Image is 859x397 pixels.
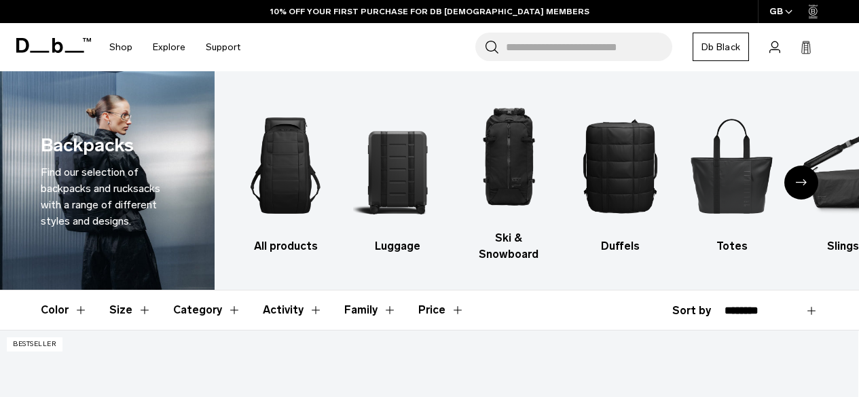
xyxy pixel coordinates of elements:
[41,132,134,159] h1: Backpacks
[688,100,775,231] img: Db
[784,166,818,200] div: Next slide
[109,290,151,330] button: Toggle Filter
[41,290,88,330] button: Toggle Filter
[577,100,664,254] a: Db Duffels
[577,100,664,254] li: 4 / 10
[465,92,553,223] img: Db
[242,238,329,254] h3: All products
[693,33,749,61] a: Db Black
[577,100,664,231] img: Db
[688,100,775,254] li: 5 / 10
[41,166,160,227] span: Find our selection of backpacks and rucksacks with a range of different styles and designs.
[242,100,329,231] img: Db
[465,230,553,263] h3: Ski & Snowboard
[688,238,775,254] h3: Totes
[242,100,329,254] li: 1 / 10
[206,23,240,71] a: Support
[353,100,441,231] img: Db
[263,290,323,330] button: Toggle Filter
[353,100,441,254] li: 2 / 10
[109,23,132,71] a: Shop
[173,290,241,330] button: Toggle Filter
[242,100,329,254] a: Db All products
[353,238,441,254] h3: Luggage
[688,100,775,254] a: Db Totes
[577,238,664,254] h3: Duffels
[270,5,589,18] a: 10% OFF YOUR FIRST PURCHASE FOR DB [DEMOGRAPHIC_DATA] MEMBERS
[99,23,251,71] nav: Main Navigation
[7,337,62,352] p: Bestseller
[153,23,185,71] a: Explore
[418,290,464,330] button: Toggle Price
[344,290,397,330] button: Toggle Filter
[465,92,553,263] li: 3 / 10
[465,92,553,263] a: Db Ski & Snowboard
[353,100,441,254] a: Db Luggage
